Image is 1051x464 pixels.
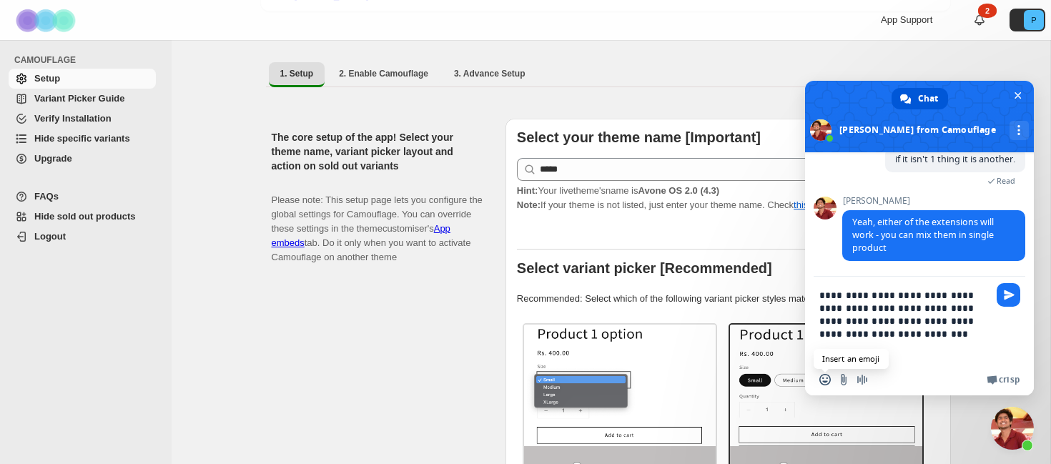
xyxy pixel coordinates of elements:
[11,1,83,40] img: Camouflage
[892,88,948,109] a: Chat
[34,211,136,222] span: Hide sold out products
[272,130,483,173] h2: The core setup of the app! Select your theme name, variant picker layout and action on sold out v...
[852,216,994,254] span: Yeah, either of the extensions will work - you can mix them in single product
[819,374,831,385] span: Insert an emoji
[14,54,162,66] span: CAMOUFLAGE
[517,185,719,196] span: Your live theme's name is
[987,374,1020,385] a: Crisp
[842,196,1025,206] span: [PERSON_NAME]
[978,4,997,18] div: 2
[997,283,1020,307] span: Send
[972,13,987,27] a: 2
[34,153,72,164] span: Upgrade
[794,199,829,210] a: this FAQ
[339,68,428,79] span: 2. Enable Camouflage
[1024,10,1044,30] span: Avatar with initials P
[34,231,66,242] span: Logout
[9,129,156,149] a: Hide specific variants
[881,14,932,25] span: App Support
[857,374,868,385] span: Audio message
[524,325,716,446] img: Select / Dropdowns
[34,113,112,124] span: Verify Installation
[34,133,130,144] span: Hide specific variants
[34,93,124,104] span: Variant Picker Guide
[9,69,156,89] a: Setup
[454,68,525,79] span: 3. Advance Setup
[517,129,761,145] b: Select your theme name [Important]
[517,260,772,276] b: Select variant picker [Recommended]
[991,407,1034,450] a: Close chat
[272,179,483,265] p: Please note: This setup page lets you configure the global settings for Camouflage. You can overr...
[9,227,156,247] a: Logout
[9,109,156,129] a: Verify Installation
[1010,9,1045,31] button: Avatar with initials P
[730,325,922,446] img: Buttons / Swatches
[34,191,59,202] span: FAQs
[997,176,1015,186] span: Read
[819,277,991,364] textarea: Compose your message...
[280,68,314,79] span: 1. Setup
[1010,88,1025,103] span: Close chat
[999,374,1020,385] span: Crisp
[517,199,541,210] strong: Note:
[895,153,1015,165] span: if it isn't 1 thing it is another.
[517,292,939,306] p: Recommended: Select which of the following variant picker styles match your theme.
[517,184,939,212] p: If your theme is not listed, just enter your theme name. Check to find your theme name.
[9,207,156,227] a: Hide sold out products
[9,187,156,207] a: FAQs
[918,88,938,109] span: Chat
[34,73,60,84] span: Setup
[838,374,849,385] span: Send a file
[9,89,156,109] a: Variant Picker Guide
[1031,16,1036,24] text: P
[9,149,156,169] a: Upgrade
[517,185,538,196] strong: Hint:
[638,185,719,196] strong: Avone OS 2.0 (4.3)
